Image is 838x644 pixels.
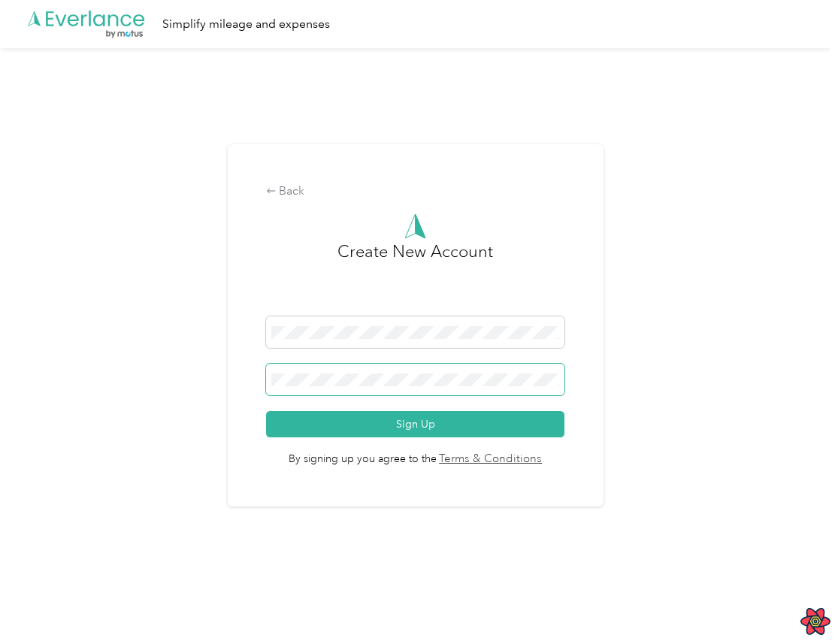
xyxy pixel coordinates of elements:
div: Back [266,183,564,201]
span: By signing up you agree to the [266,437,564,467]
a: Terms & Conditions [437,451,543,468]
div: Simplify mileage and expenses [162,15,330,34]
button: Open React Query Devtools [800,606,830,636]
button: Sign Up [266,411,564,437]
h3: Create New Account [337,239,493,316]
iframe: Everlance-gr Chat Button Frame [754,560,838,644]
